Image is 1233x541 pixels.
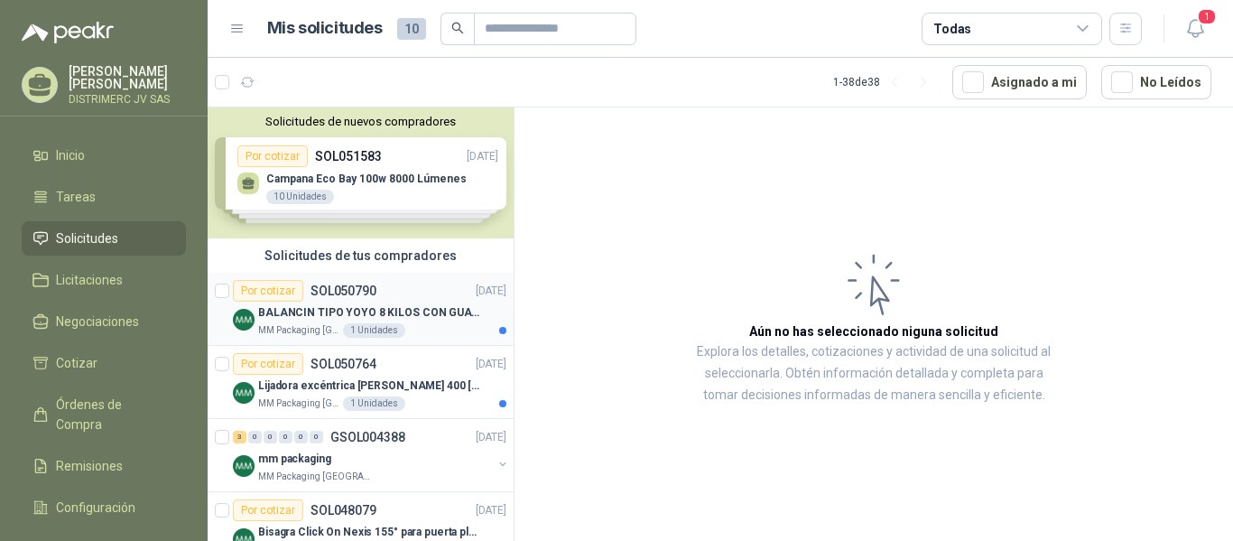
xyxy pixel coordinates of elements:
[264,431,277,443] div: 0
[451,22,464,34] span: search
[22,387,186,442] a: Órdenes de Compra
[310,431,323,443] div: 0
[397,18,426,40] span: 10
[311,358,376,370] p: SOL050764
[56,312,139,331] span: Negociaciones
[233,382,255,404] img: Company Logo
[294,431,308,443] div: 0
[56,498,135,518] span: Configuración
[311,504,376,517] p: SOL048079
[258,396,339,411] p: MM Packaging [GEOGRAPHIC_DATA]
[56,187,96,207] span: Tareas
[22,449,186,483] a: Remisiones
[476,283,506,300] p: [DATE]
[22,490,186,525] a: Configuración
[476,502,506,519] p: [DATE]
[56,229,118,248] span: Solicitudes
[343,396,405,411] div: 1 Unidades
[208,238,514,273] div: Solicitudes de tus compradores
[1179,13,1211,45] button: 1
[233,499,303,521] div: Por cotizar
[208,346,514,419] a: Por cotizarSOL050764[DATE] Company LogoLijadora excéntrica [PERSON_NAME] 400 [PERSON_NAME] 125-15...
[279,431,292,443] div: 0
[215,115,506,128] button: Solicitudes de nuevos compradores
[22,221,186,256] a: Solicitudes
[267,15,383,42] h1: Mis solicitudes
[952,65,1087,99] button: Asignado a mi
[330,431,405,443] p: GSOL004388
[1101,65,1211,99] button: No Leídos
[233,280,303,302] div: Por cotizar
[343,323,405,338] div: 1 Unidades
[233,455,255,477] img: Company Logo
[476,356,506,373] p: [DATE]
[208,273,514,346] a: Por cotizarSOL050790[DATE] Company LogoBALANCIN TIPO YOYO 8 KILOS CON GUAYA ACERO INOXMM Packagin...
[22,346,186,380] a: Cotizar
[56,145,85,165] span: Inicio
[695,341,1052,406] p: Explora los detalles, cotizaciones y actividad de una solicitud al seleccionarla. Obtén informaci...
[22,138,186,173] a: Inicio
[56,270,123,290] span: Licitaciones
[22,304,186,339] a: Negociaciones
[69,65,186,90] p: [PERSON_NAME] [PERSON_NAME]
[233,431,246,443] div: 3
[258,378,483,395] p: Lijadora excéntrica [PERSON_NAME] 400 [PERSON_NAME] 125-150 ave
[476,429,506,446] p: [DATE]
[311,284,376,297] p: SOL050790
[233,353,303,375] div: Por cotizar
[22,180,186,214] a: Tareas
[258,524,483,541] p: Bisagra Click On Nexis 155° para puerta plegable Grass con base de montaje
[233,309,255,331] img: Company Logo
[933,19,971,39] div: Todas
[833,68,938,97] div: 1 - 38 de 38
[22,263,186,297] a: Licitaciones
[233,426,510,484] a: 3 0 0 0 0 0 GSOL004388[DATE] Company Logomm packagingMM Packaging [GEOGRAPHIC_DATA]
[56,456,123,476] span: Remisiones
[22,22,114,43] img: Logo peakr
[208,107,514,238] div: Solicitudes de nuevos compradoresPor cotizarSOL051583[DATE] Campana Eco Bay 100w 8000 Lúmenes10 U...
[248,431,262,443] div: 0
[258,451,331,468] p: mm packaging
[258,323,339,338] p: MM Packaging [GEOGRAPHIC_DATA]
[69,94,186,105] p: DISTRIMERC JV SAS
[56,353,97,373] span: Cotizar
[1197,8,1217,25] span: 1
[258,304,483,322] p: BALANCIN TIPO YOYO 8 KILOS CON GUAYA ACERO INOX
[56,395,169,434] span: Órdenes de Compra
[749,322,998,341] h3: Aún no has seleccionado niguna solicitud
[258,470,372,484] p: MM Packaging [GEOGRAPHIC_DATA]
